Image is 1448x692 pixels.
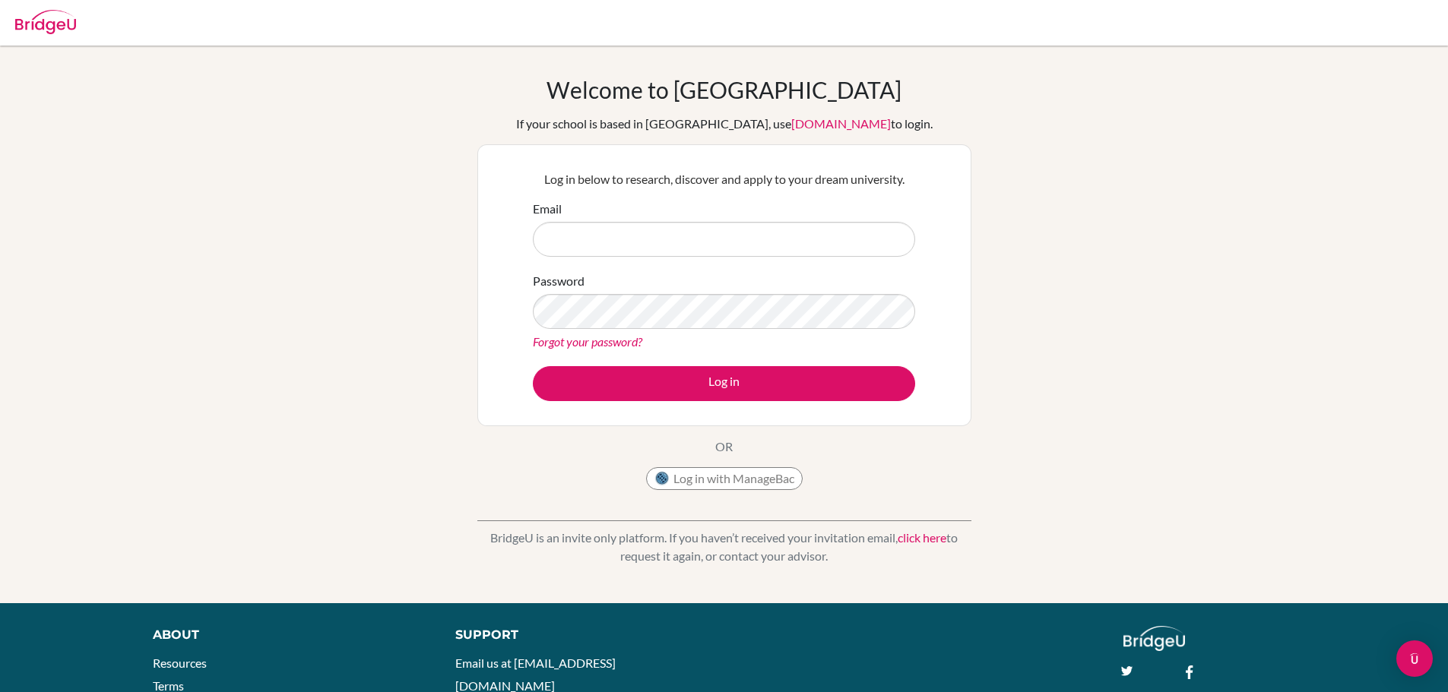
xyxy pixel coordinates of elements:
button: Log in [533,366,915,401]
a: Forgot your password? [533,334,642,349]
button: Log in with ManageBac [646,467,803,490]
p: OR [715,438,733,456]
div: If your school is based in [GEOGRAPHIC_DATA], use to login. [516,115,933,133]
label: Password [533,272,585,290]
a: click here [898,530,946,545]
a: [DOMAIN_NAME] [791,116,891,131]
img: logo_white@2x-f4f0deed5e89b7ecb1c2cc34c3e3d731f90f0f143d5ea2071677605dd97b5244.png [1123,626,1185,651]
a: Resources [153,656,207,670]
div: Open Intercom Messenger [1396,640,1433,677]
div: Support [455,626,706,644]
img: Bridge-U [15,10,76,34]
h1: Welcome to [GEOGRAPHIC_DATA] [547,76,901,103]
label: Email [533,200,562,218]
p: Log in below to research, discover and apply to your dream university. [533,170,915,188]
p: BridgeU is an invite only platform. If you haven’t received your invitation email, to request it ... [477,529,971,565]
div: About [153,626,421,644]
